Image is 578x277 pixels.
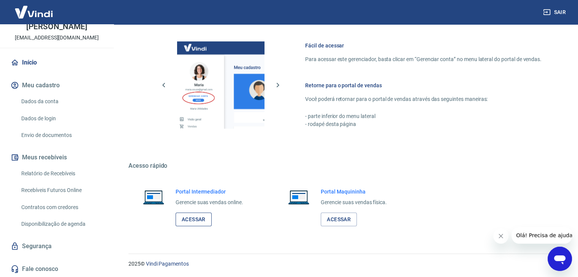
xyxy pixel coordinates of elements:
[15,34,99,42] p: [EMAIL_ADDRESS][DOMAIN_NAME]
[305,95,542,103] p: Você poderá retornar para o portal de vendas através das seguintes maneiras:
[321,198,387,206] p: Gerencie suas vendas física.
[176,198,243,206] p: Gerencie suas vendas online.
[176,188,243,195] h6: Portal Intermediador
[321,212,357,227] a: Acessar
[18,216,105,232] a: Disponibilização de agenda
[9,149,105,166] button: Meus recebíveis
[9,54,105,71] a: Início
[548,247,572,271] iframe: Botão para abrir a janela de mensagens
[305,120,542,128] p: - rodapé desta página
[146,261,189,267] a: Vindi Pagamentos
[511,227,572,244] iframe: Mensagem da empresa
[305,82,542,89] h6: Retorne para o portal de vendas
[18,200,105,215] a: Contratos com credores
[305,112,542,120] p: - parte inferior do menu lateral
[18,127,105,143] a: Envio de documentos
[9,0,59,24] img: Vindi
[176,212,212,227] a: Acessar
[305,42,542,49] h6: Fácil de acessar
[542,5,569,19] button: Sair
[493,228,508,244] iframe: Fechar mensagem
[18,111,105,126] a: Dados de login
[18,94,105,109] a: Dados da conta
[9,238,105,255] a: Segurança
[18,183,105,198] a: Recebíveis Futuros Online
[128,260,560,268] p: 2025 ©
[321,188,387,195] h6: Portal Maquininha
[26,23,87,31] p: [PERSON_NAME]
[128,162,560,170] h5: Acesso rápido
[283,188,315,206] img: Imagem de um notebook aberto
[5,5,64,11] span: Olá! Precisa de ajuda?
[9,77,105,94] button: Meu cadastro
[18,166,105,181] a: Relatório de Recebíveis
[138,188,169,206] img: Imagem de um notebook aberto
[177,41,264,129] img: Imagem da dashboard mostrando o botão de gerenciar conta na sidebar no lado esquerdo
[305,55,542,63] p: Para acessar este gerenciador, basta clicar em “Gerenciar conta” no menu lateral do portal de ven...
